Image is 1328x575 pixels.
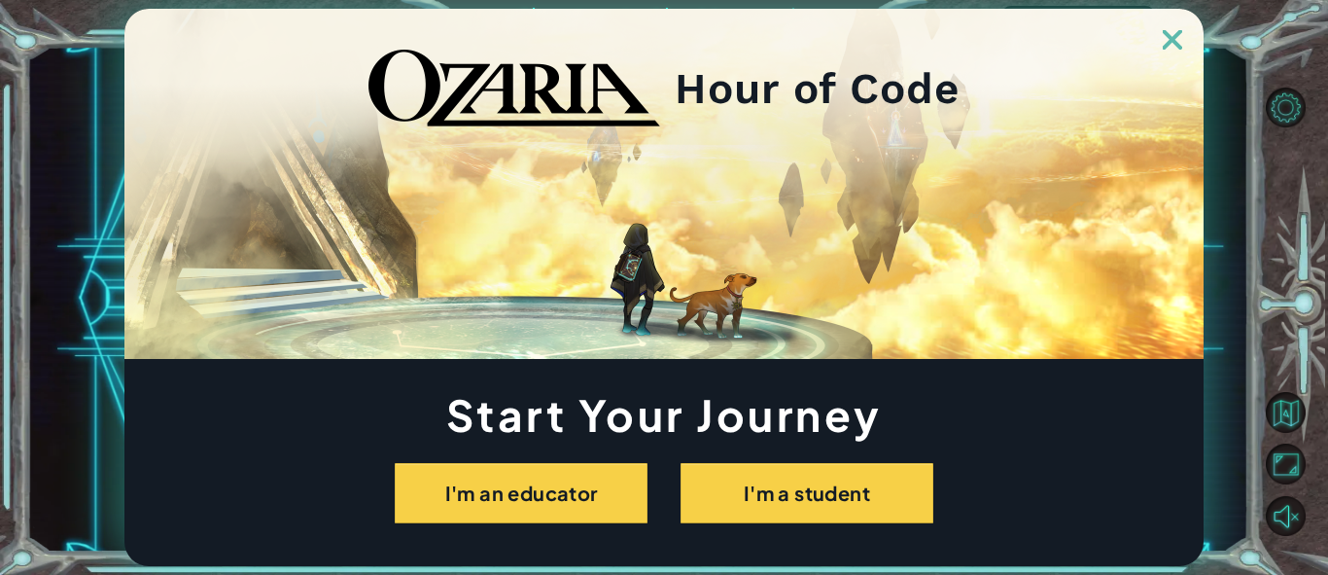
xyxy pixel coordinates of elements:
button: I'm an educator [395,463,647,523]
img: blackOzariaWordmark.png [368,50,660,127]
h2: Hour of Code [675,70,960,107]
img: ExitButton_Dusk.png [1163,30,1182,50]
h1: Start Your Journey [124,395,1204,434]
button: I'm a student [681,463,933,523]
